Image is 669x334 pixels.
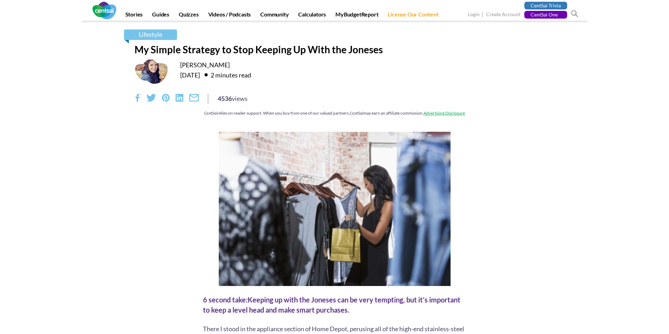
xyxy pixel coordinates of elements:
[135,43,535,55] h1: My Simple Strategy to Stop Keeping Up With the Joneses
[524,11,567,19] a: CentSai One
[204,110,217,116] em: CentSai
[331,11,382,21] a: MyBudgetReport
[481,11,485,19] span: |
[135,110,535,116] div: relies on reader support. When you buy from one of our valued partners, may earn an affiliate com...
[124,29,177,40] a: Lifestyle
[294,11,330,21] a: Calculators
[524,2,567,9] a: CentSai Trivia
[92,2,116,19] img: CentSai
[232,95,248,102] span: views
[256,11,293,21] a: Community
[180,61,230,69] a: [PERSON_NAME]
[350,110,363,116] em: CentSai
[468,11,480,19] a: Login
[486,11,520,19] a: Create Account
[201,69,251,80] div: 2 minutes read
[175,11,203,21] a: Quizzes
[180,71,200,79] time: [DATE]
[148,11,173,21] a: Guides
[218,94,248,103] div: 4536
[203,295,248,304] span: 6 second take:
[204,11,255,21] a: Videos / Podcasts
[219,132,451,286] img: My Simple Strategy to Stop Keeping Up With the Joneses
[121,11,147,21] a: Stories
[383,11,442,21] a: License Our Content
[424,110,465,116] a: Advertising Disclosure
[203,295,466,315] div: Keeping up with the Joneses can be very tempting, but it’s important to keep a level head and mak...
